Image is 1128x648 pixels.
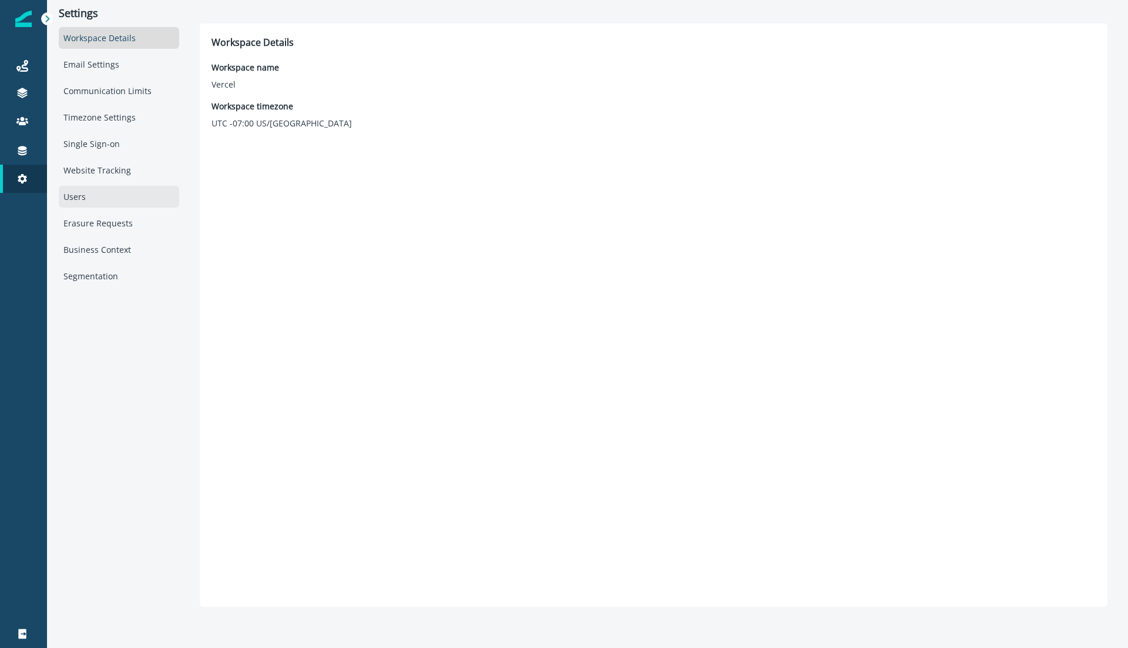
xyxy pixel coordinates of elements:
p: Vercel [211,78,279,91]
div: Segmentation [59,265,179,287]
div: Erasure Requests [59,212,179,234]
p: Workspace timezone [211,100,352,112]
p: UTC -07:00 US/[GEOGRAPHIC_DATA] [211,117,352,129]
div: Timezone Settings [59,106,179,128]
div: Single Sign-on [59,133,179,155]
div: Communication Limits [59,80,179,102]
p: Workspace name [211,61,279,74]
div: Website Tracking [59,159,179,181]
div: Email Settings [59,54,179,75]
p: Workspace Details [211,35,1096,49]
img: Inflection [15,11,32,27]
div: Business Context [59,239,179,260]
div: Workspace Details [59,27,179,49]
div: Users [59,186,179,208]
p: Settings [59,7,179,20]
